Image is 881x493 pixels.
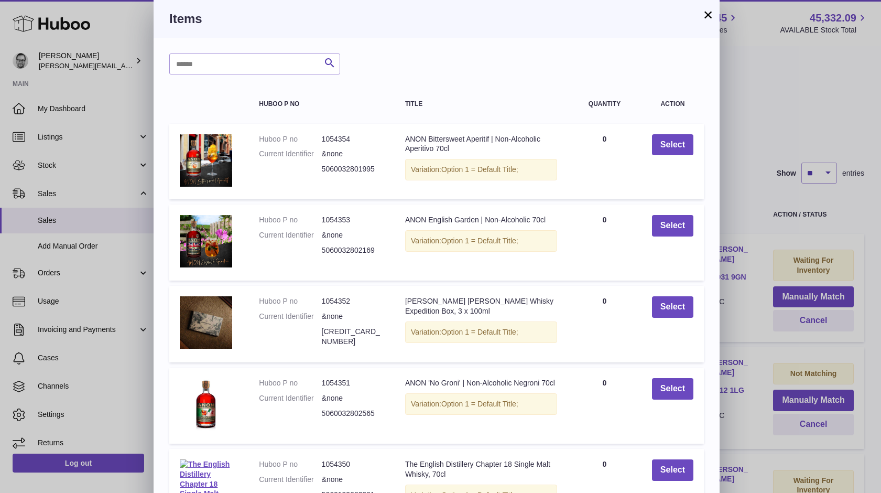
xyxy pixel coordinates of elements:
img: Cooper King Whisky Expedition Box, 3 x 100ml [180,296,232,349]
div: ANON English Garden | Non-Alcoholic 70cl [405,215,557,225]
button: × [702,8,714,21]
dt: Huboo P no [259,215,321,225]
dt: Current Identifier [259,230,321,240]
dd: &none [322,149,384,159]
dd: &none [322,393,384,403]
dt: Current Identifier [259,149,321,159]
dt: Huboo P no [259,378,321,388]
div: ANON Bittersweet Aperitif | Non-Alcoholic Aperitivo 70cl [405,134,557,154]
td: 0 [568,368,641,444]
div: Domain: [DOMAIN_NAME] [27,27,115,36]
td: 0 [568,124,641,200]
dd: 1054352 [322,296,384,306]
span: Option 1 = Default Title; [441,237,518,245]
button: Select [652,459,693,481]
dd: 5060032802565 [322,409,384,419]
button: Select [652,215,693,237]
div: The English Distillery Chapter 18 Single Malt Whisky, 70cl [405,459,557,479]
td: 0 [568,286,641,362]
img: tab_keywords_by_traffic_grey.svg [104,61,113,69]
div: Keywords by Traffic [116,62,177,69]
dd: [CREDIT_CARD_NUMBER] [322,327,384,347]
div: Variation: [405,159,557,180]
img: website_grey.svg [17,27,25,36]
img: tab_domain_overview_orange.svg [28,61,37,69]
span: Option 1 = Default Title; [441,328,518,336]
div: [PERSON_NAME] [PERSON_NAME] Whisky Expedition Box, 3 x 100ml [405,296,557,316]
th: Huboo P no [248,90,395,118]
dd: 5060032801995 [322,164,384,174]
dd: 5060032802169 [322,245,384,255]
button: Select [652,134,693,156]
button: Select [652,378,693,400]
div: ANON 'No Groni' | Non-Alcoholic Negroni 70cl [405,378,557,388]
dd: 1054350 [322,459,384,469]
button: Select [652,296,693,318]
dt: Huboo P no [259,134,321,144]
img: logo_orange.svg [17,17,25,25]
dt: Huboo P no [259,296,321,306]
dd: &none [322,312,384,321]
div: Variation: [405,230,557,252]
div: Variation: [405,393,557,415]
img: ANON Bittersweet Aperitif | Non-Alcoholic Aperitivo 70cl [180,134,232,187]
th: Title [395,90,568,118]
dd: &none [322,475,384,485]
span: Option 1 = Default Title; [441,165,518,174]
span: Option 1 = Default Title; [441,400,518,408]
h3: Items [169,10,704,27]
img: ANON 'No Groni' | Non-Alcoholic Negroni 70cl [180,378,232,431]
th: Action [641,90,704,118]
dd: &none [322,230,384,240]
td: 0 [568,205,641,281]
dd: 1054353 [322,215,384,225]
dd: 1054354 [322,134,384,144]
dd: 1054351 [322,378,384,388]
th: Quantity [568,90,641,118]
div: v 4.0.25 [29,17,51,25]
dt: Huboo P no [259,459,321,469]
dt: Current Identifier [259,312,321,321]
div: Domain Overview [40,62,94,69]
div: Variation: [405,321,557,343]
img: ANON English Garden | Non-Alcoholic 70cl [180,215,232,267]
dt: Current Identifier [259,393,321,403]
dt: Current Identifier [259,475,321,485]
